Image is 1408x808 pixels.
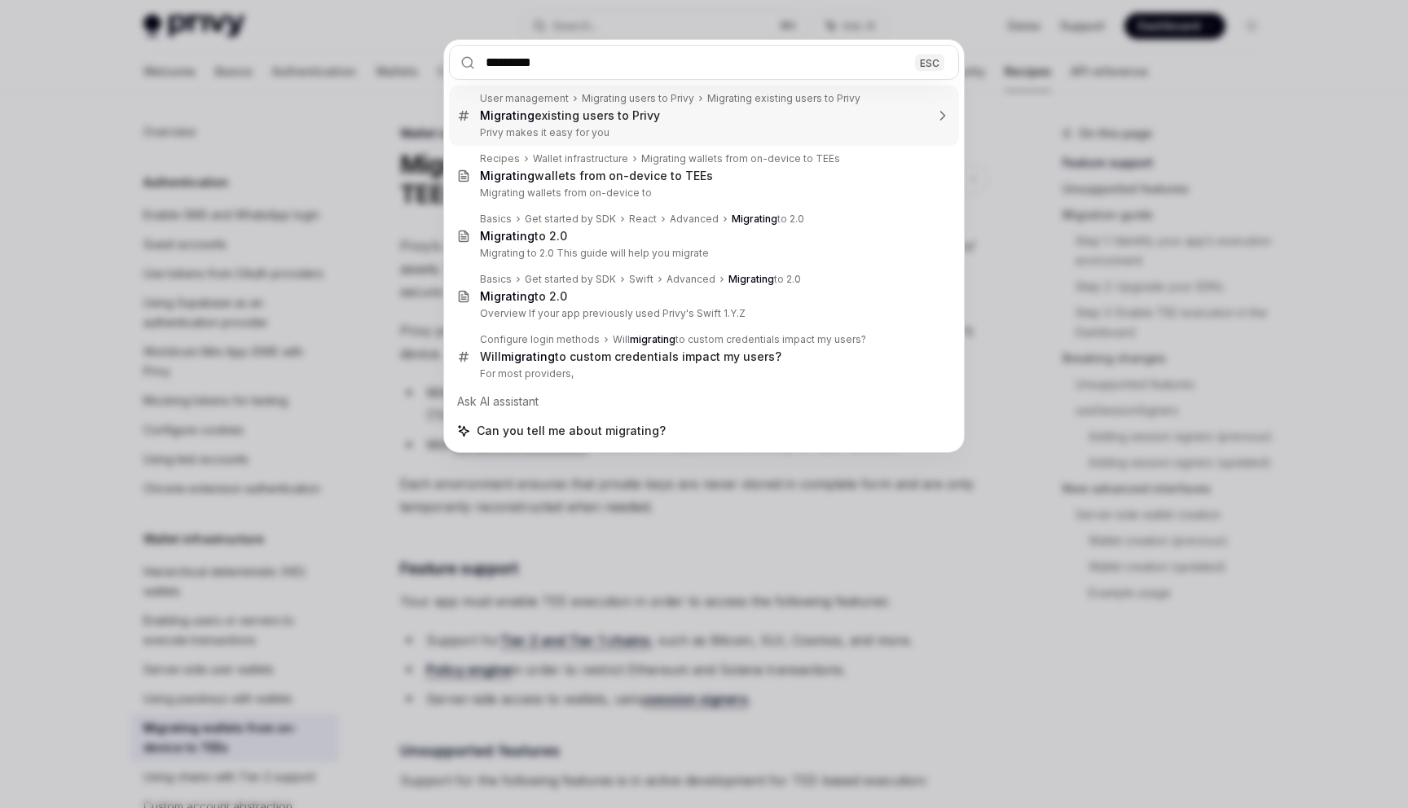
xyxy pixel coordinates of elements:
[480,92,569,105] div: User management
[732,213,804,226] div: to 2.0
[667,273,715,286] div: Advanced
[670,213,719,226] div: Advanced
[630,333,675,345] b: migrating
[480,229,535,243] b: Migrating
[915,54,944,71] div: ESC
[480,108,660,123] div: existing users to Privy
[449,387,959,416] div: Ask AI assistant
[480,229,567,244] div: to 2.0
[707,92,860,105] div: Migrating existing users to Privy
[480,289,535,303] b: Migrating
[533,152,628,165] div: Wallet infrastructure
[480,333,600,346] div: Configure login methods
[480,213,512,226] div: Basics
[613,333,866,346] div: Will to custom credentials impact my users?
[477,423,666,439] span: Can you tell me about migrating?
[629,273,653,286] div: Swift
[501,349,555,363] b: migrating
[480,247,925,260] p: Migrating to 2.0 This guide will help you migrate
[732,213,777,225] b: Migrating
[641,152,840,165] div: Migrating wallets from on-device to TEEs
[728,273,774,285] b: Migrating
[480,187,925,200] p: Migrating wallets from on-device to
[480,169,713,183] div: wallets from on-device to TEEs
[480,152,520,165] div: Recipes
[480,349,781,364] div: Will to custom credentials impact my users?
[480,126,925,139] p: Privy makes it easy for you
[582,92,694,105] div: Migrating users to Privy
[525,213,616,226] div: Get started by SDK
[629,213,657,226] div: React
[480,307,925,320] p: Overview If your app previously used Privy's Swift 1.Y.Z
[480,169,535,182] b: Migrating
[480,289,567,304] div: to 2.0
[525,273,616,286] div: Get started by SDK
[480,108,535,122] b: Migrating
[480,273,512,286] div: Basics
[728,273,801,286] div: to 2.0
[480,367,925,380] p: For most providers,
